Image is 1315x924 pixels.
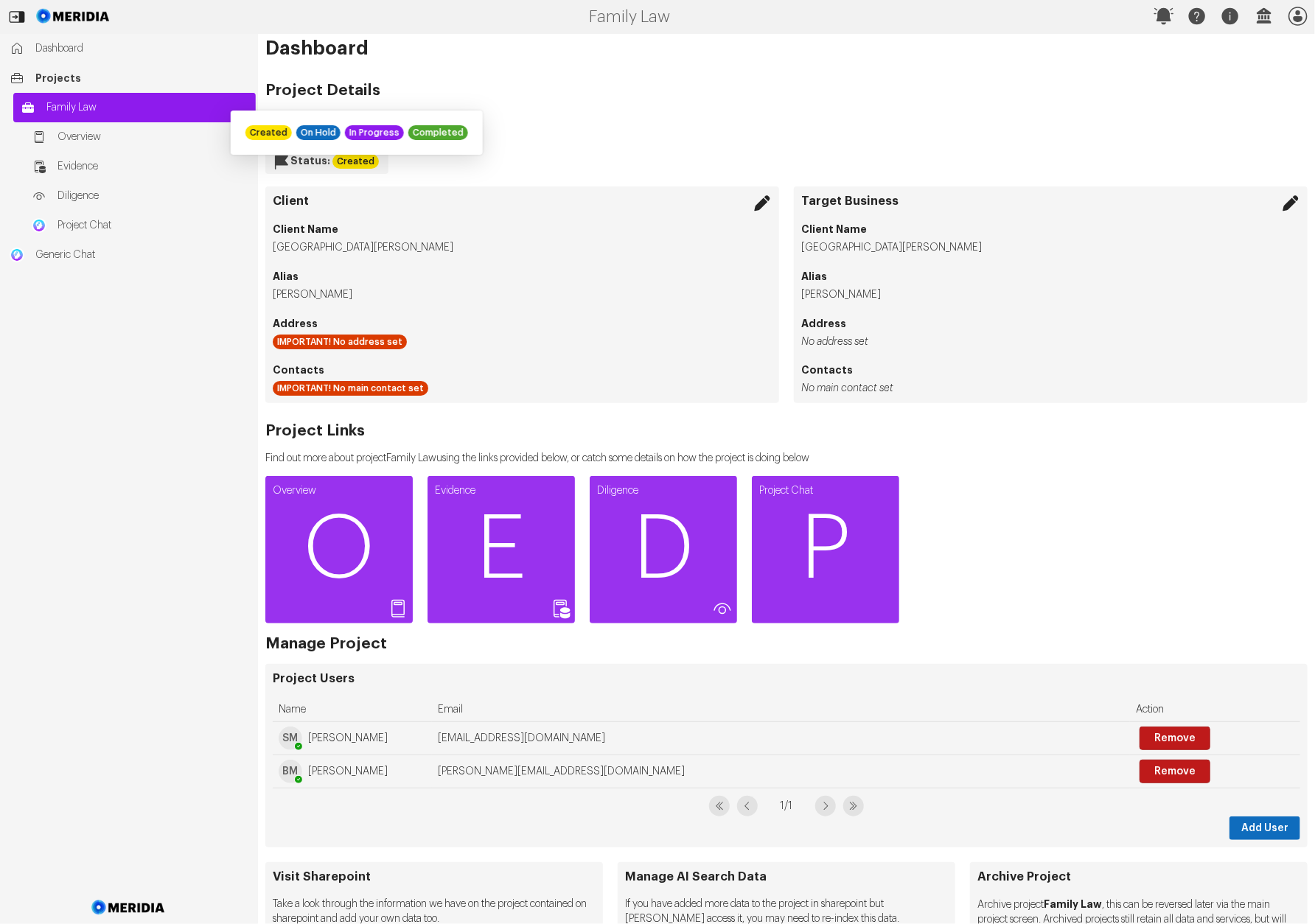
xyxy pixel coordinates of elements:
[438,698,1124,721] div: Email
[265,424,809,438] h2: Project Links
[290,155,330,166] strong: Status:
[308,764,388,779] span: [PERSON_NAME]
[279,760,302,783] span: Blair Mackay
[801,194,1300,209] h3: Target Business
[345,125,404,140] div: In Progress
[265,41,1308,56] h1: Dashboard
[801,240,1300,255] li: [GEOGRAPHIC_DATA][PERSON_NAME]
[1140,760,1210,783] button: Remove
[801,269,1300,284] h4: Alias
[1229,816,1300,840] button: Add User
[1136,698,1294,721] div: Action
[273,363,772,377] h4: Contacts
[46,100,248,115] span: Family Law
[265,451,809,466] p: Find out more about project Family Law using the links provided below, or catch some details on h...
[752,476,899,623] a: Project ChatP
[35,71,248,85] span: Projects
[590,505,737,594] span: D
[432,755,1130,788] td: [PERSON_NAME][EMAIL_ADDRESS][DOMAIN_NAME]
[1140,727,1210,750] button: Remove
[625,869,948,884] h3: Manage AI Search Data
[2,240,256,270] a: Generic ChatGeneric Chat
[265,83,444,98] h2: Project Details
[273,869,596,884] h3: Visit Sharepoint
[32,218,46,233] img: Project Chat
[765,796,808,816] span: 1 / 1
[428,505,575,594] span: E
[57,130,248,144] span: Overview
[1044,899,1102,909] strong: Family Law
[273,335,407,349] div: IMPORTANT! No address set
[428,476,575,623] a: EvidenceE
[57,189,248,203] span: Diligence
[273,194,772,209] h3: Client
[801,383,893,393] i: No main contact set
[332,154,379,169] div: Created
[801,287,1300,302] li: [PERSON_NAME]
[24,211,256,240] a: Project ChatProject Chat
[89,892,168,924] img: Meridia Logo
[590,476,737,623] a: DiligenceD
[295,776,302,783] div: available
[752,505,899,594] span: P
[801,222,1300,237] h4: Client Name
[265,476,413,623] a: OverviewO
[308,731,388,746] span: [PERSON_NAME]
[801,316,1300,331] h4: Address
[35,248,248,262] span: Generic Chat
[273,222,772,237] h4: Client Name
[2,63,256,93] a: Projects
[273,240,772,255] li: [GEOGRAPHIC_DATA][PERSON_NAME]
[24,181,256,211] a: Diligence
[57,218,248,233] span: Project Chat
[279,698,426,721] div: Name
[273,671,1300,686] h3: Project Users
[13,93,256,122] a: Family Law
[801,337,868,347] i: No address set
[24,122,256,152] a: Overview
[273,287,772,302] li: [PERSON_NAME]
[265,637,387,651] h2: Manage Project
[295,743,302,750] div: available
[273,381,428,396] div: IMPORTANT! No main contact set
[265,505,413,594] span: O
[57,159,248,174] span: Evidence
[279,760,302,783] span: BM
[801,363,1300,377] h4: Contacts
[279,727,302,750] span: SM
[273,316,772,331] h4: Address
[24,152,256,181] a: Evidence
[279,727,302,750] span: Scott Mackay
[245,125,292,140] div: Created
[2,34,256,63] a: Dashboard
[432,722,1130,755] td: [EMAIL_ADDRESS][DOMAIN_NAME]
[296,125,341,140] div: On Hold
[273,269,772,284] h4: Alias
[35,41,248,56] span: Dashboard
[408,125,468,140] div: Completed
[977,869,1300,884] h3: Archive Project
[10,248,24,262] img: Generic Chat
